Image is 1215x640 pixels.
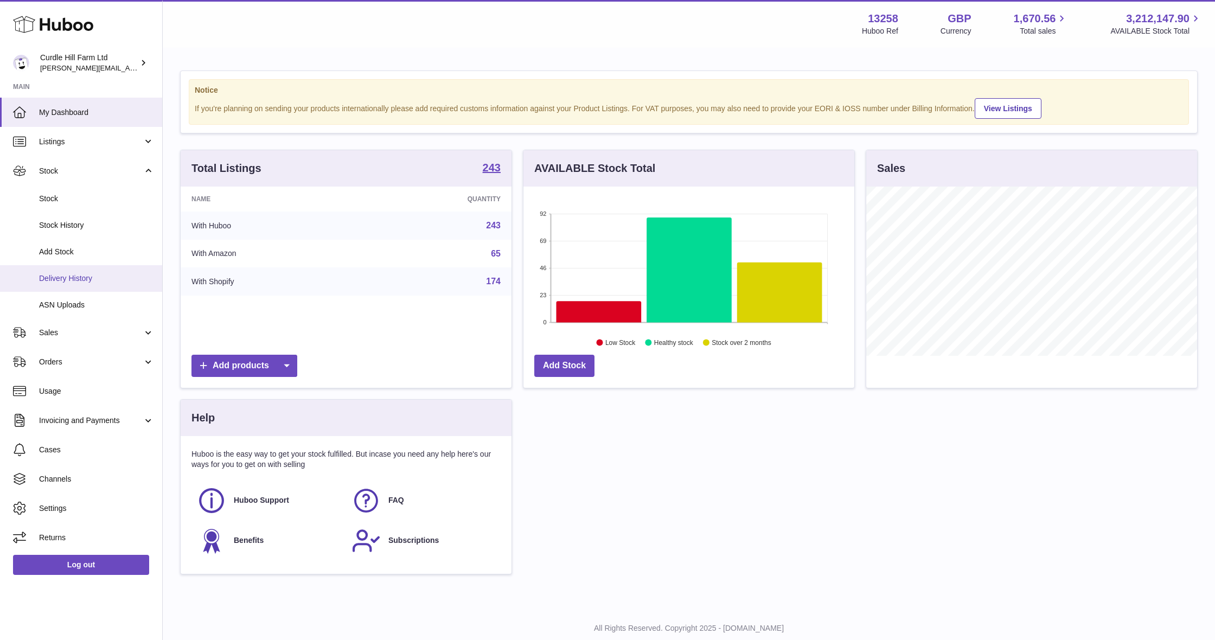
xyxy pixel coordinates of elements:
[39,220,154,231] span: Stock History
[351,486,495,515] a: FAQ
[1014,11,1056,26] span: 1,670.56
[491,249,501,258] a: 65
[40,53,138,73] div: Curdle Hill Farm Ltd
[181,267,362,296] td: With Shopify
[39,445,154,455] span: Cases
[39,137,143,147] span: Listings
[483,162,501,173] strong: 243
[197,526,341,555] a: Benefits
[234,495,289,505] span: Huboo Support
[191,449,501,470] p: Huboo is the easy way to get your stock fulfilled. But incase you need any help here's our ways f...
[486,221,501,230] a: 243
[191,161,261,176] h3: Total Listings
[605,339,636,347] text: Low Stock
[868,11,898,26] strong: 13258
[540,210,546,217] text: 92
[948,11,971,26] strong: GBP
[654,339,694,347] text: Healthy stock
[862,26,898,36] div: Huboo Ref
[191,411,215,425] h3: Help
[1020,26,1068,36] span: Total sales
[195,85,1183,95] strong: Notice
[975,98,1041,119] a: View Listings
[1110,26,1202,36] span: AVAILABLE Stock Total
[39,533,154,543] span: Returns
[534,161,655,176] h3: AVAILABLE Stock Total
[234,535,264,546] span: Benefits
[40,63,218,72] span: [PERSON_NAME][EMAIL_ADDRESS][DOMAIN_NAME]
[540,292,546,298] text: 23
[483,162,501,175] a: 243
[486,277,501,286] a: 174
[39,247,154,257] span: Add Stock
[388,535,439,546] span: Subscriptions
[543,319,546,325] text: 0
[39,328,143,338] span: Sales
[362,187,511,212] th: Quantity
[534,355,594,377] a: Add Stock
[1110,11,1202,36] a: 3,212,147.90 AVAILABLE Stock Total
[1126,11,1190,26] span: 3,212,147.90
[181,187,362,212] th: Name
[181,212,362,240] td: With Huboo
[39,415,143,426] span: Invoicing and Payments
[540,265,546,271] text: 46
[1014,11,1069,36] a: 1,670.56 Total sales
[39,503,154,514] span: Settings
[13,55,29,71] img: miranda@diddlysquatfarmshop.com
[39,300,154,310] span: ASN Uploads
[39,273,154,284] span: Delivery History
[877,161,905,176] h3: Sales
[13,555,149,574] a: Log out
[39,107,154,118] span: My Dashboard
[197,486,341,515] a: Huboo Support
[388,495,404,505] span: FAQ
[540,238,546,244] text: 69
[39,357,143,367] span: Orders
[712,339,771,347] text: Stock over 2 months
[39,474,154,484] span: Channels
[39,386,154,396] span: Usage
[191,355,297,377] a: Add products
[39,166,143,176] span: Stock
[351,526,495,555] a: Subscriptions
[39,194,154,204] span: Stock
[941,26,971,36] div: Currency
[181,240,362,268] td: With Amazon
[195,97,1183,119] div: If you're planning on sending your products internationally please add required customs informati...
[171,623,1206,633] p: All Rights Reserved. Copyright 2025 - [DOMAIN_NAME]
